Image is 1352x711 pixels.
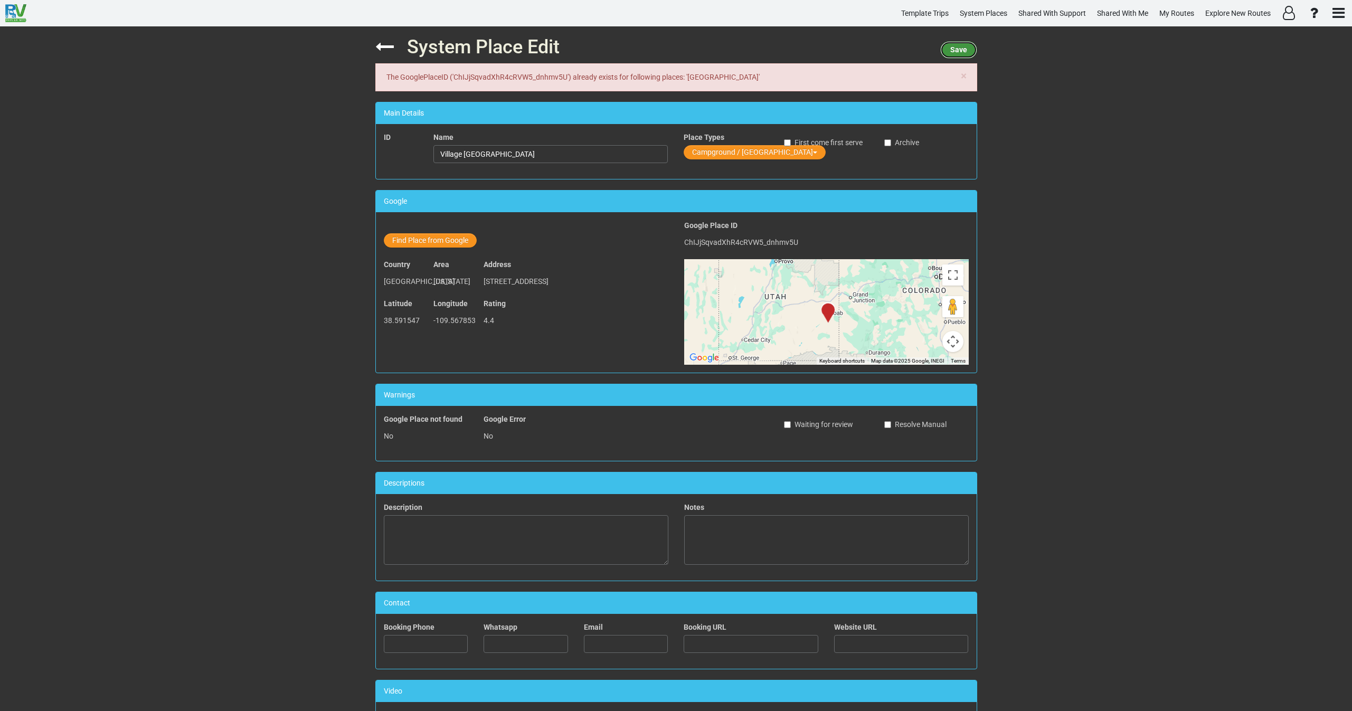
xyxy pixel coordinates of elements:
span: System Places [960,9,1007,17]
input: Waiting for review [784,421,791,428]
label: Area [433,259,449,270]
button: Find Place from Google [384,233,477,248]
label: ID [384,132,391,143]
button: Drag Pegman onto the map to open Street View [942,296,963,317]
label: Description [384,502,422,513]
span: ChIJjSqvadXhR4cRVW5_dnhmv5U [684,238,798,247]
span: Template Trips [901,9,949,17]
label: Latitude [384,298,412,309]
span: -109.567853 [433,316,476,325]
span: Save [950,45,967,54]
div: Video [376,680,977,702]
label: First come first serve [784,137,863,148]
a: Terms (opens in new tab) [951,358,966,364]
a: Shared With Me [1092,3,1153,24]
span: × [961,70,967,82]
button: Campground / [GEOGRAPHIC_DATA] [684,145,826,159]
div: Contact [376,592,977,614]
span: 4.4 [484,316,494,325]
label: Place Types [684,132,724,143]
div: The GooglePlaceID ('ChIJjSqvadXhR4cRVW5_dnhmv5U') already exists for following places: '[GEOGRAPH... [375,63,977,91]
button: Save [940,41,977,59]
label: Website URL [834,622,877,632]
span: Map data ©2025 Google, INEGI [871,358,944,364]
label: Google Place not found [384,414,462,424]
label: Address [484,259,511,270]
span: Shared With Me [1097,9,1148,17]
button: Map camera controls [942,331,963,352]
div: Main Details [376,102,977,124]
a: Open this area in Google Maps (opens a new window) [687,351,722,365]
div: Google [376,191,977,212]
label: Archive [884,137,919,148]
label: Google Place ID [684,220,738,231]
span: System Place Edit [407,36,560,58]
input: Archive [884,139,891,146]
button: Keyboard shortcuts [819,357,865,365]
label: Google Error [484,414,526,424]
label: Country [384,259,410,270]
label: Notes [684,502,704,513]
label: Rating [484,298,506,309]
label: Resolve Manual [884,419,947,430]
div: Descriptions [376,472,977,494]
label: Whatsapp [484,622,517,632]
button: Close [961,71,967,82]
input: First come first serve [784,139,791,146]
label: Email [584,622,603,632]
span: [GEOGRAPHIC_DATA] [384,277,455,286]
span: No [484,432,493,440]
a: System Places [955,3,1012,24]
label: Longitude [433,298,468,309]
span: [STREET_ADDRESS] [484,277,549,286]
span: Shared With Support [1018,9,1086,17]
label: Name [433,132,453,143]
input: Resolve Manual [884,421,891,428]
span: My Routes [1159,9,1194,17]
img: Google [687,351,722,365]
a: Shared With Support [1014,3,1091,24]
label: Booking URL [684,622,726,632]
img: RvPlanetLogo.png [5,4,26,22]
label: Waiting for review [784,419,853,430]
span: [US_STATE] [433,277,470,286]
span: No [384,432,393,440]
a: Explore New Routes [1200,3,1275,24]
span: Explore New Routes [1205,9,1271,17]
div: Warnings [376,384,977,406]
span: 38.591547 [384,316,420,325]
a: My Routes [1155,3,1199,24]
button: Toggle fullscreen view [942,264,963,286]
a: Template Trips [896,3,953,24]
label: Booking Phone [384,622,434,632]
